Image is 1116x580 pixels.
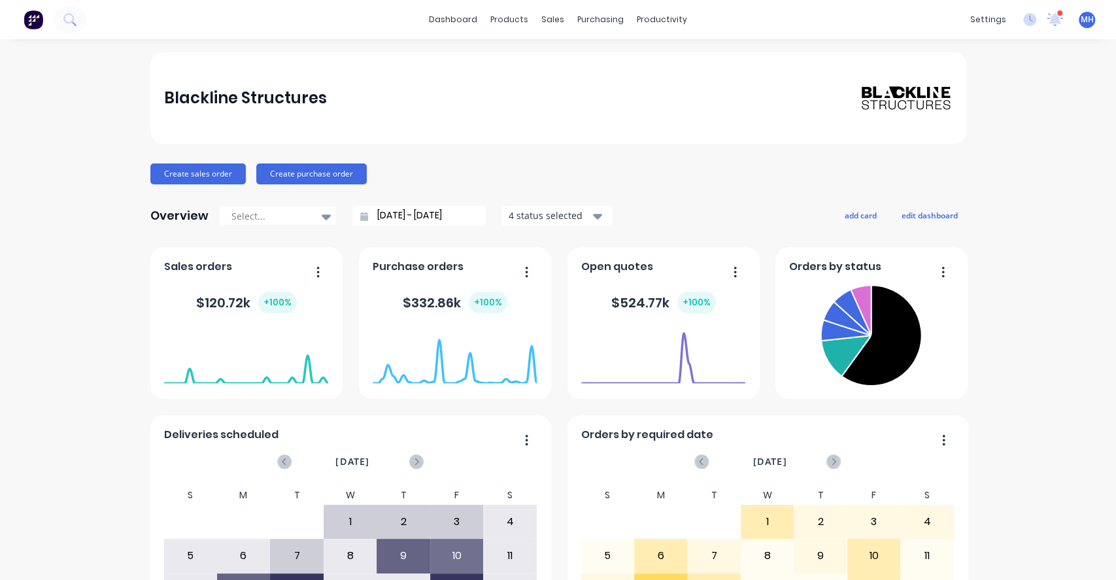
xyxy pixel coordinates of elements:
[893,207,966,224] button: edit dashboard
[377,505,430,538] div: 2
[687,486,741,505] div: T
[377,486,430,505] div: T
[163,486,217,505] div: S
[164,259,232,275] span: Sales orders
[430,486,484,505] div: F
[150,163,246,184] button: Create sales order
[324,539,377,572] div: 8
[324,505,377,538] div: 1
[484,505,536,538] div: 4
[900,486,954,505] div: S
[484,10,535,29] div: products
[218,539,270,572] div: 6
[741,505,794,538] div: 1
[836,207,885,224] button: add card
[335,454,369,469] span: [DATE]
[377,539,430,572] div: 9
[741,539,794,572] div: 8
[571,10,630,29] div: purchasing
[964,10,1013,29] div: settings
[196,292,297,313] div: $ 120.72k
[431,539,483,572] div: 10
[789,259,881,275] span: Orders by status
[164,85,327,111] div: Blackline Structures
[403,292,507,313] div: $ 332.86k
[860,85,952,111] img: Blackline Structures
[422,10,484,29] a: dashboard
[501,206,613,226] button: 4 status selected
[635,539,687,572] div: 6
[581,486,634,505] div: S
[324,486,377,505] div: W
[848,505,900,538] div: 3
[270,486,324,505] div: T
[688,539,740,572] div: 7
[373,259,464,275] span: Purchase orders
[483,486,537,505] div: S
[164,539,216,572] div: 5
[484,539,536,572] div: 11
[581,539,634,572] div: 5
[901,505,953,538] div: 4
[509,209,591,222] div: 4 status selected
[611,292,716,313] div: $ 524.77k
[581,259,653,275] span: Open quotes
[794,486,847,505] div: T
[256,163,367,184] button: Create purchase order
[24,10,43,29] img: Factory
[847,486,901,505] div: F
[752,454,786,469] span: [DATE]
[901,539,953,572] div: 11
[535,10,571,29] div: sales
[1081,14,1094,26] span: MH
[634,486,688,505] div: M
[794,539,847,572] div: 9
[630,10,694,29] div: productivity
[677,292,716,313] div: + 100 %
[431,505,483,538] div: 3
[150,203,209,229] div: Overview
[271,539,323,572] div: 7
[217,486,271,505] div: M
[741,486,794,505] div: W
[794,505,847,538] div: 2
[469,292,507,313] div: + 100 %
[258,292,297,313] div: + 100 %
[848,539,900,572] div: 10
